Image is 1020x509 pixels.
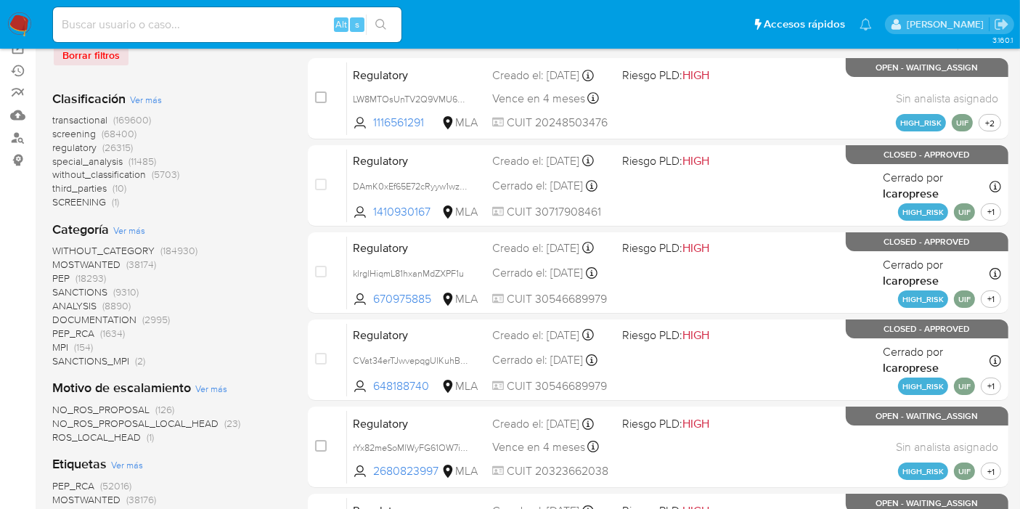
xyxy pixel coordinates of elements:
span: Alt [335,17,347,31]
span: s [355,17,359,31]
button: search-icon [366,15,396,35]
span: 3.160.1 [992,34,1013,46]
p: ludmila.lanatti@mercadolibre.com [907,17,989,31]
a: Notificaciones [860,18,872,30]
input: Buscar usuario o caso... [53,15,401,34]
a: Salir [994,17,1009,32]
span: Accesos rápidos [764,17,845,32]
